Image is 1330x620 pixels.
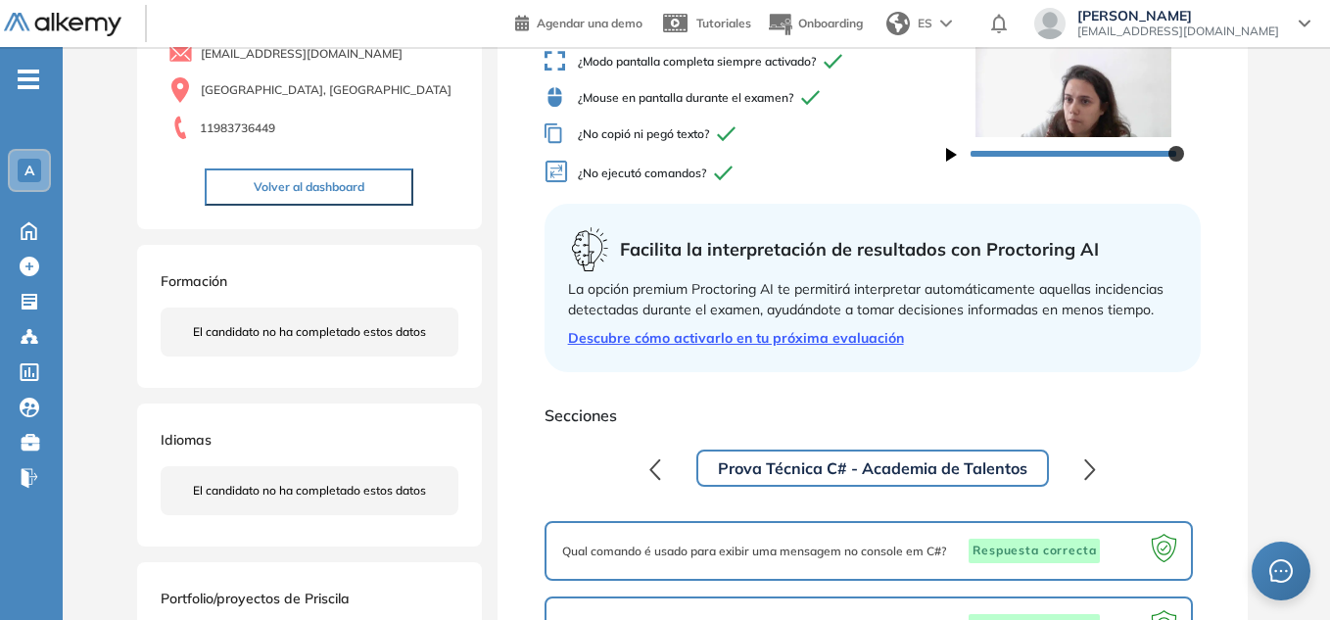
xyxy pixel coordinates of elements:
[201,81,451,99] span: [GEOGRAPHIC_DATA], [GEOGRAPHIC_DATA]
[545,404,1202,427] span: Secciones
[798,16,863,30] span: Onboarding
[1269,559,1293,583] span: message
[545,160,947,188] span: ¿No ejecutó comandos?
[1049,456,1053,480] div: .
[515,10,642,33] a: Agendar una demo
[201,45,403,63] span: [EMAIL_ADDRESS][DOMAIN_NAME]
[4,13,121,37] img: Logo
[18,77,39,81] i: -
[545,123,947,144] span: ¿No copió ni pegó texto?
[620,236,1099,262] span: Facilita la interpretación de resultados con Proctoring AI
[940,20,952,27] img: arrow
[568,328,1178,349] a: Descubre cómo activarlo en tu próxima evaluación
[193,323,426,341] span: El candidato no ha completado estos datos
[537,16,642,30] span: Agendar una demo
[545,87,947,108] span: ¿Mouse en pantalla durante el examen?
[918,15,932,32] span: ES
[545,51,947,72] span: ¿Modo pantalla completa siempre activado?
[969,539,1100,564] span: Respuesta correcta
[886,12,910,35] img: world
[696,16,751,30] span: Tutoriales
[1077,24,1279,39] span: [EMAIL_ADDRESS][DOMAIN_NAME]
[767,3,863,45] button: Onboarding
[1077,8,1279,24] span: [PERSON_NAME]
[161,272,227,290] span: Formación
[562,543,946,560] span: Qual comando é usado para exibir uma mensagem no console em C#?
[696,450,1049,487] button: Prova Técnica C# - Academia de Talentos
[24,163,34,178] span: A
[200,119,275,137] span: 11983736449
[193,482,426,500] span: El candidato no ha completado estos datos
[568,279,1178,320] div: La opción premium Proctoring AI te permitirá interpretar automáticamente aquellas incidencias det...
[161,431,212,449] span: Idiomas
[161,590,350,607] span: Portfolio/proyectos de Priscila
[205,168,413,206] button: Volver al dashboard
